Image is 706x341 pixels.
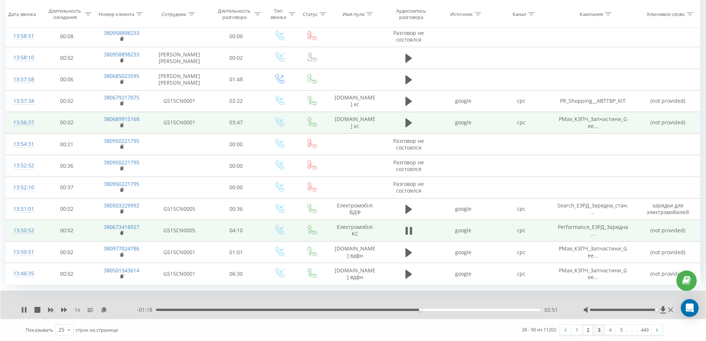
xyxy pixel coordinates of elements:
[104,159,139,166] a: 380950221795
[40,220,94,241] td: 00:02
[104,51,139,58] a: 380958898233
[655,308,658,311] div: Accessibility label
[104,223,139,230] a: 380673418927
[550,90,636,112] td: PR_Shopping__АВТТВР_KIT
[104,29,139,36] a: 380958898233
[149,90,209,112] td: G515CN0001
[393,29,424,43] span: Разговор не состоялся
[559,245,627,259] span: PMax_КЗПЧ_Запчастини_Gee...
[638,325,652,335] a: 449
[104,72,139,79] a: 380685023595
[137,306,156,314] span: - 01:18
[209,242,263,263] td: 01:01
[522,326,556,333] div: 26 - 50 из 11202
[513,11,526,17] div: Канал
[40,90,94,112] td: 00:02
[450,11,473,17] div: Источник
[40,112,94,133] td: 00:02
[327,263,383,285] td: [DOMAIN_NAME] вдфн
[434,112,492,133] td: google
[559,115,627,129] span: PMax_КЗПЧ_Запчастини_Gee...
[104,94,139,101] a: 380679217075
[13,94,33,108] div: 13:57:34
[681,299,699,317] div: Open Intercom Messenger
[216,8,253,20] div: Длительность разговора
[492,112,550,133] td: cpc
[580,11,603,17] div: Кампания
[327,242,383,263] td: [DOMAIN_NAME] вдфн
[582,325,593,335] a: 2
[604,325,616,335] a: 4
[419,308,422,311] div: Accessibility label
[393,180,424,194] span: Разговор не состоялся
[434,220,492,241] td: google
[104,267,139,274] a: 380501543614
[40,134,94,155] td: 00:21
[40,177,94,198] td: 00:37
[209,198,263,220] td: 00:36
[327,90,383,112] td: [DOMAIN_NAME] кс
[209,134,263,155] td: 00:00
[13,50,33,65] div: 13:58:10
[571,325,582,335] a: 1
[13,29,33,43] div: 13:58:51
[13,115,33,130] div: 13:56:37
[209,155,263,177] td: 00:00
[40,26,94,47] td: 00:08
[327,220,383,241] td: Електромобілі КС
[647,11,685,17] div: Ключевое слово
[559,267,627,281] span: PMax_КЗПЧ_Запчастини_Gee...
[269,8,287,20] div: Тип звонка
[636,242,700,263] td: (not provided)
[149,242,209,263] td: G515CN0001
[434,263,492,285] td: google
[492,220,550,241] td: cpc
[99,11,134,17] div: Номер клиента
[40,198,94,220] td: 00:02
[557,202,628,216] span: Search_ЕЗРД_Зарядна_стан...
[327,198,383,220] td: Електромобілі ВДФ
[40,47,94,69] td: 00:02
[149,112,209,133] td: G515CN0001
[390,8,432,20] div: Аудиозапись разговора
[209,26,263,47] td: 00:00
[149,198,209,220] td: G515CN0005
[593,325,604,335] a: 3
[636,220,700,241] td: (not provided)
[13,72,33,87] div: 13:57:58
[342,11,364,17] div: Имя пула
[209,112,263,133] td: 03:47
[26,327,53,333] span: Показывать
[40,155,94,177] td: 00:36
[492,242,550,263] td: cpc
[492,90,550,112] td: cpc
[149,220,209,241] td: G515CN0005
[149,69,209,90] td: [PERSON_NAME] [PERSON_NAME]
[13,266,33,281] div: 13:46:35
[393,159,424,173] span: Разговор не состоялся
[636,90,700,112] td: (not provided)
[636,112,700,133] td: (not provided)
[13,158,33,173] div: 13:52:52
[209,177,263,198] td: 00:00
[40,242,94,263] td: 00:02
[149,47,209,69] td: [PERSON_NAME] [PERSON_NAME]
[74,306,80,314] span: 1 x
[636,198,700,220] td: зарядки для электромобилей
[40,69,94,90] td: 00:06
[558,223,628,237] span: Performance_ЕЗРД_Зарядна...
[13,202,33,216] div: 13:51:01
[209,90,263,112] td: 02:22
[13,245,33,259] div: 13:50:51
[616,325,627,335] a: 5
[544,306,558,314] span: 02:51
[434,90,492,112] td: google
[209,220,263,241] td: 04:10
[209,69,263,90] td: 01:48
[13,223,33,238] div: 13:50:52
[8,11,36,17] div: Дата звонка
[59,326,64,334] div: 25
[104,180,139,187] a: 380950221795
[434,198,492,220] td: google
[327,112,383,133] td: [DOMAIN_NAME] кс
